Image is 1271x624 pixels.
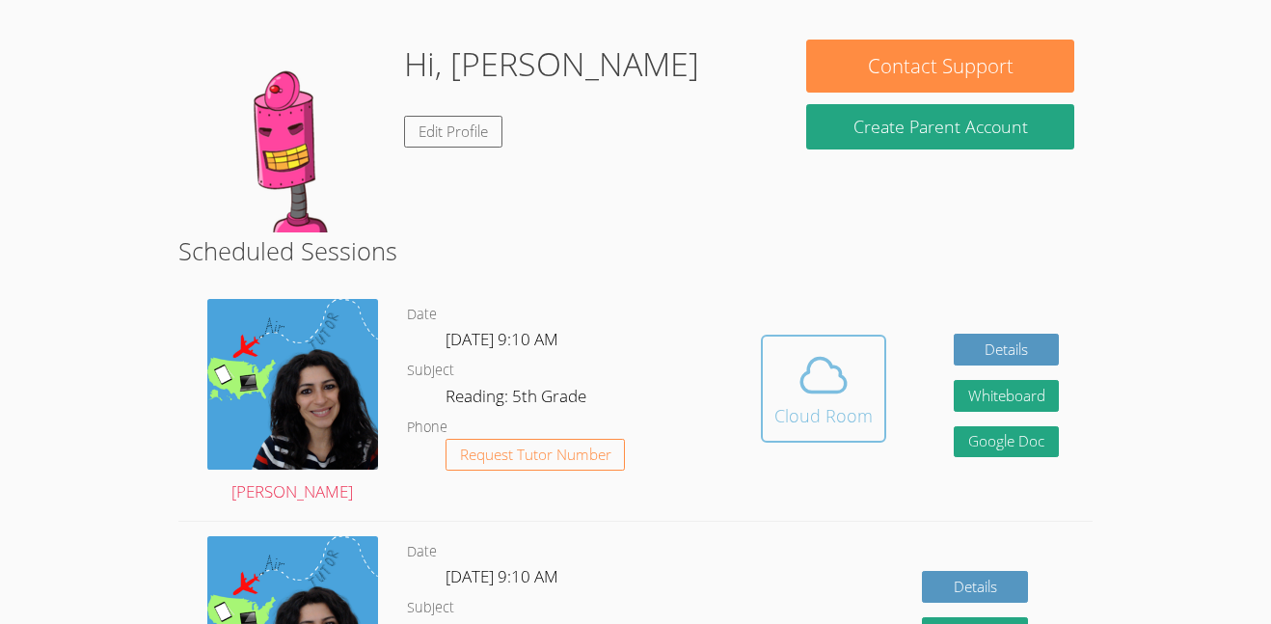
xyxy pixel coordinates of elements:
button: Create Parent Account [806,104,1074,149]
button: Whiteboard [954,380,1060,412]
a: Details [954,334,1060,366]
span: [DATE] 9:10 AM [446,328,558,350]
button: Cloud Room [761,335,886,443]
dt: Date [407,303,437,327]
span: [DATE] 9:10 AM [446,565,558,587]
dt: Date [407,540,437,564]
h1: Hi, [PERSON_NAME] [404,40,699,89]
a: Google Doc [954,426,1060,458]
button: Request Tutor Number [446,439,626,471]
span: Request Tutor Number [460,448,611,462]
a: [PERSON_NAME] [207,299,378,506]
dt: Subject [407,359,454,383]
img: default.png [196,40,389,232]
dt: Subject [407,596,454,620]
button: Contact Support [806,40,1074,93]
img: air%20tutor%20avatar.png [207,299,378,470]
a: Details [922,571,1028,603]
dt: Phone [407,416,447,440]
dd: Reading: 5th Grade [446,383,590,416]
h2: Scheduled Sessions [178,232,1094,269]
div: Cloud Room [774,402,873,429]
a: Edit Profile [404,116,502,148]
